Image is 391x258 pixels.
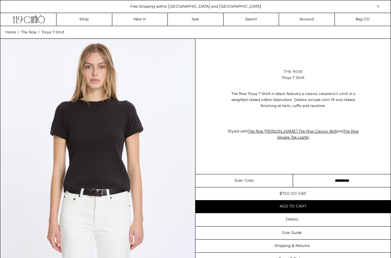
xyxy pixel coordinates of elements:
[228,129,359,140] span: Styled with , and
[21,29,36,35] a: The Row
[286,217,298,222] h3: Details
[112,13,168,26] a: New In
[41,29,64,35] a: Torya T-Shirt
[365,16,370,22] span: )
[38,29,40,35] span: /
[18,29,19,35] span: /
[282,75,304,81] div: Torya T-Shirt
[21,30,36,35] span: The Row
[226,88,360,112] p: The Row Torya T-Shirt in black features a classic crewneck t-shirt in a weighted ribbed cotton fa...
[235,178,242,184] span: Size
[335,13,391,26] a: Bag ()
[365,17,368,22] span: 0
[298,129,337,134] a: The Row Classic Belt
[5,30,16,35] span: Home
[282,231,302,235] h3: Size Guide
[224,13,279,26] a: Search
[248,129,297,134] a: The Row [PERSON_NAME]
[41,30,64,35] span: Torya T-Shirt
[130,4,261,9] a: Free Shipping within [GEOGRAPHIC_DATA] and [GEOGRAPHIC_DATA]
[280,191,306,197] div: $750.00 CAD
[284,69,302,75] a: The Row
[5,29,16,35] a: Home
[275,244,310,248] h3: Shipping & Returns
[195,200,391,213] button: Add to cart
[242,178,254,184] span: / Color
[279,13,335,26] a: Account
[168,13,224,26] a: Sale
[280,204,306,209] span: Add to cart
[56,13,112,26] a: Shop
